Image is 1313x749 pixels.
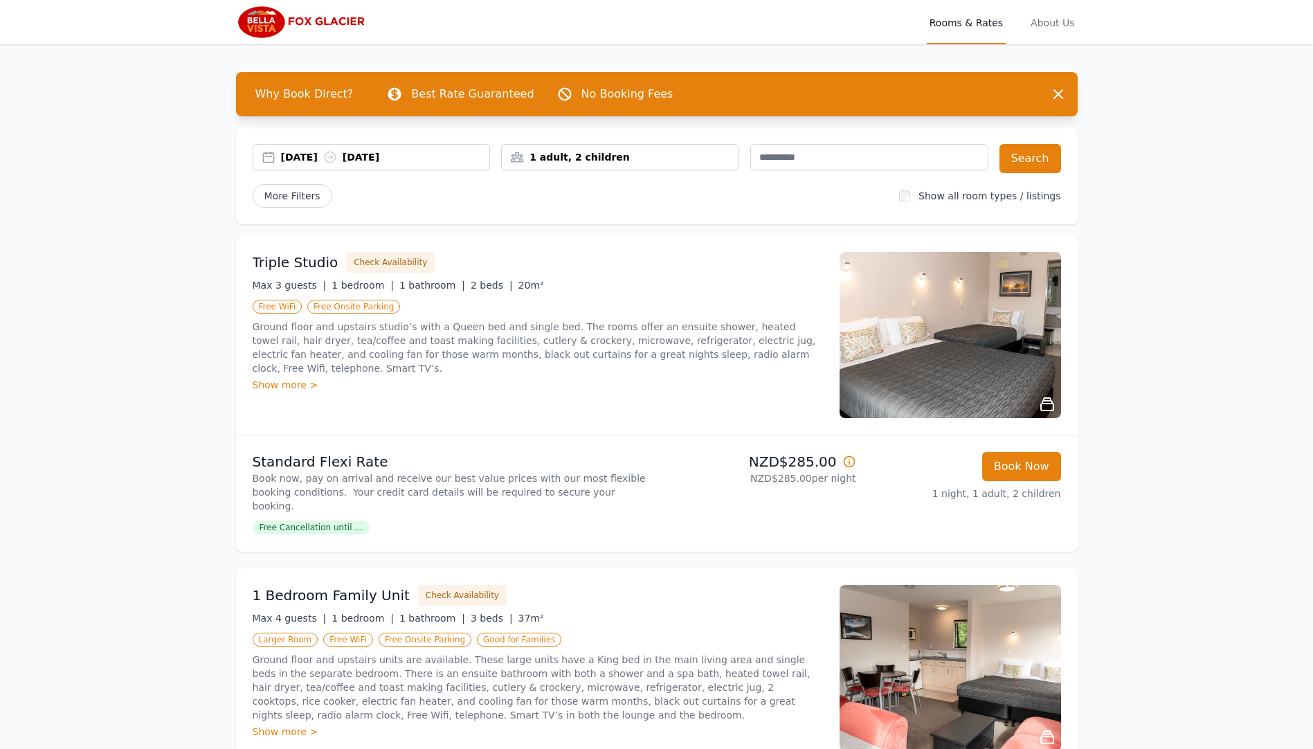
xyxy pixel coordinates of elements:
h3: 1 Bedroom Family Unit [253,586,410,605]
span: 1 bathroom | [399,280,465,291]
span: Free WiFi [253,300,302,314]
span: 20m² [518,280,544,291]
span: 3 beds | [471,613,513,624]
p: 1 night, 1 adult, 2 children [867,487,1061,500]
button: Check Availability [346,252,435,273]
p: NZD$285.00 [662,452,856,471]
div: [DATE] [DATE] [281,150,490,164]
button: Search [999,144,1061,173]
span: 1 bedroom | [332,613,394,624]
p: Standard Flexi Rate [253,452,651,471]
label: Show all room types / listings [918,190,1060,201]
h3: Triple Studio [253,253,338,272]
p: Ground floor and upstairs units are available. These large units have a King bed in the main livi... [253,653,823,722]
img: Bella Vista Fox Glacier [236,6,370,39]
p: Best Rate Guaranteed [411,86,534,102]
span: Free WiFi [323,633,373,647]
span: Free Onsite Parking [379,633,471,647]
span: Larger Room [253,633,318,647]
span: More Filters [253,184,332,208]
span: Max 4 guests | [253,613,327,624]
p: No Booking Fees [581,86,673,102]
span: 37m² [518,613,544,624]
span: Good for Families [477,633,561,647]
span: 1 bathroom | [399,613,465,624]
div: 1 adult, 2 children [502,150,739,164]
span: Why Book Direct? [244,80,365,108]
span: Max 3 guests | [253,280,327,291]
span: 2 beds | [471,280,513,291]
p: Ground floor and upstairs studio’s with a Queen bed and single bed. The rooms offer an ensuite sh... [253,320,823,375]
span: 1 bedroom | [332,280,394,291]
div: Show more > [253,725,823,739]
p: NZD$285.00 per night [662,471,856,485]
button: Check Availability [418,585,507,606]
p: Book now, pay on arrival and receive our best value prices with our most flexible booking conditi... [253,471,651,513]
span: Free Onsite Parking [307,300,400,314]
span: Free Cancellation until ... [253,521,370,534]
div: Show more > [253,378,823,392]
button: Book Now [982,452,1061,481]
